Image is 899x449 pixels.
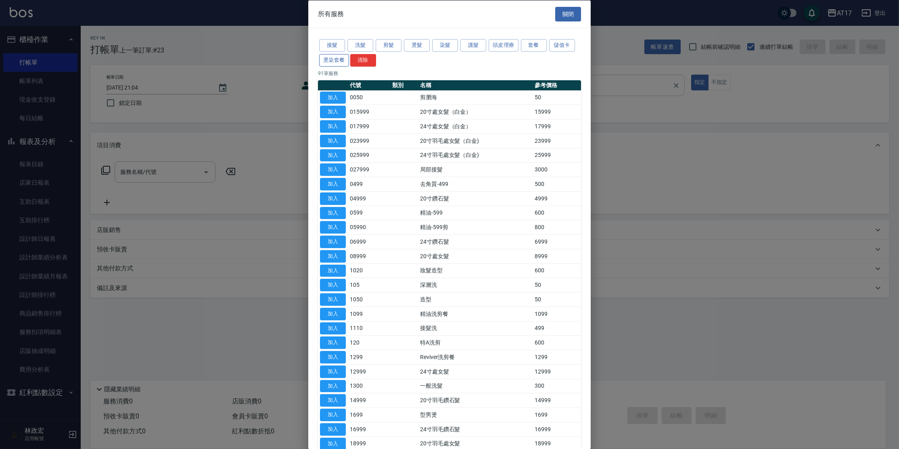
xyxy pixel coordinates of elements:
td: 20寸處女髮（白金） [418,104,533,119]
button: 燙髮 [404,39,430,52]
th: 參考價格 [533,80,581,90]
td: 0599 [348,206,390,220]
td: 精油-599剪 [418,220,533,234]
td: 16999 [348,422,390,436]
td: 05990 [348,220,390,234]
button: 加入 [320,365,346,378]
button: 染髮 [432,39,458,52]
button: 加入 [320,293,346,306]
button: 加入 [320,250,346,262]
td: 17999 [533,119,581,134]
td: 1699 [533,407,581,422]
td: 4999 [533,191,581,206]
td: 0499 [348,177,390,191]
td: 23999 [533,134,581,148]
td: 一般洗髮 [418,379,533,393]
th: 類別 [390,80,418,90]
button: 加入 [320,307,346,320]
button: 加入 [320,236,346,248]
td: 15999 [533,104,581,119]
td: 24寸處女髮 [418,364,533,379]
button: 護髮 [460,39,486,52]
td: 08999 [348,249,390,263]
td: 24寸羽毛鑽石髮 [418,422,533,436]
td: 特A洗剪 [418,335,533,350]
button: 加入 [320,120,346,133]
td: 6999 [533,234,581,249]
button: 加入 [320,279,346,291]
td: 20寸處女髮 [418,249,533,263]
button: 加入 [320,134,346,147]
td: 去角質-499 [418,177,533,191]
button: 燙染套餐 [319,54,349,66]
th: 名稱 [418,80,533,90]
button: 頭皮理療 [489,39,518,52]
td: 8999 [533,249,581,263]
button: 加入 [320,394,346,407]
button: 儲值卡 [549,39,575,52]
td: 023999 [348,134,390,148]
button: 關閉 [555,6,581,21]
p: 91 筆服務 [318,69,581,77]
button: 加入 [320,380,346,392]
td: 20寸羽毛處女髮（白金) [418,134,533,148]
td: 型男燙 [418,407,533,422]
td: 06999 [348,234,390,249]
td: 20寸鑽石髮 [418,191,533,206]
td: 妝髮造型 [418,263,533,278]
button: 加入 [320,336,346,349]
td: 精油洗剪餐 [418,307,533,321]
td: 499 [533,321,581,336]
button: 加入 [320,423,346,435]
button: 加入 [320,409,346,421]
td: 50 [533,292,581,307]
button: 加入 [320,192,346,205]
td: 105 [348,278,390,292]
td: 3000 [533,162,581,177]
button: 洗髮 [347,39,373,52]
td: 造型 [418,292,533,307]
td: 1300 [348,379,390,393]
button: 剪髮 [376,39,401,52]
td: 300 [533,379,581,393]
td: 50 [533,90,581,105]
td: 500 [533,177,581,191]
button: 加入 [320,106,346,118]
td: 600 [533,335,581,350]
td: 027999 [348,162,390,177]
button: 加入 [320,149,346,161]
td: 剪瀏海 [418,90,533,105]
button: 加入 [320,351,346,363]
button: 加入 [320,91,346,104]
td: 1099 [348,307,390,321]
button: 加入 [320,322,346,334]
td: 600 [533,206,581,220]
td: 1050 [348,292,390,307]
button: 加入 [320,163,346,176]
td: 精油-599 [418,206,533,220]
td: 0050 [348,90,390,105]
td: 深層洗 [418,278,533,292]
td: 20寸羽毛鑽石髮 [418,393,533,407]
td: 1299 [533,350,581,364]
button: 加入 [320,207,346,219]
td: 015999 [348,104,390,119]
td: 12999 [348,364,390,379]
td: 16999 [533,422,581,436]
td: 14999 [348,393,390,407]
td: 24寸羽毛處女髮（白金) [418,148,533,163]
span: 所有服務 [318,10,344,18]
td: 04999 [348,191,390,206]
button: 加入 [320,221,346,234]
td: 50 [533,278,581,292]
td: 120 [348,335,390,350]
td: 12999 [533,364,581,379]
td: 局部接髮 [418,162,533,177]
td: 1099 [533,307,581,321]
td: 24寸鑽石髮 [418,234,533,249]
td: 25999 [533,148,581,163]
td: 接髮洗 [418,321,533,336]
button: 加入 [320,178,346,190]
button: 套餐 [521,39,547,52]
td: 800 [533,220,581,234]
